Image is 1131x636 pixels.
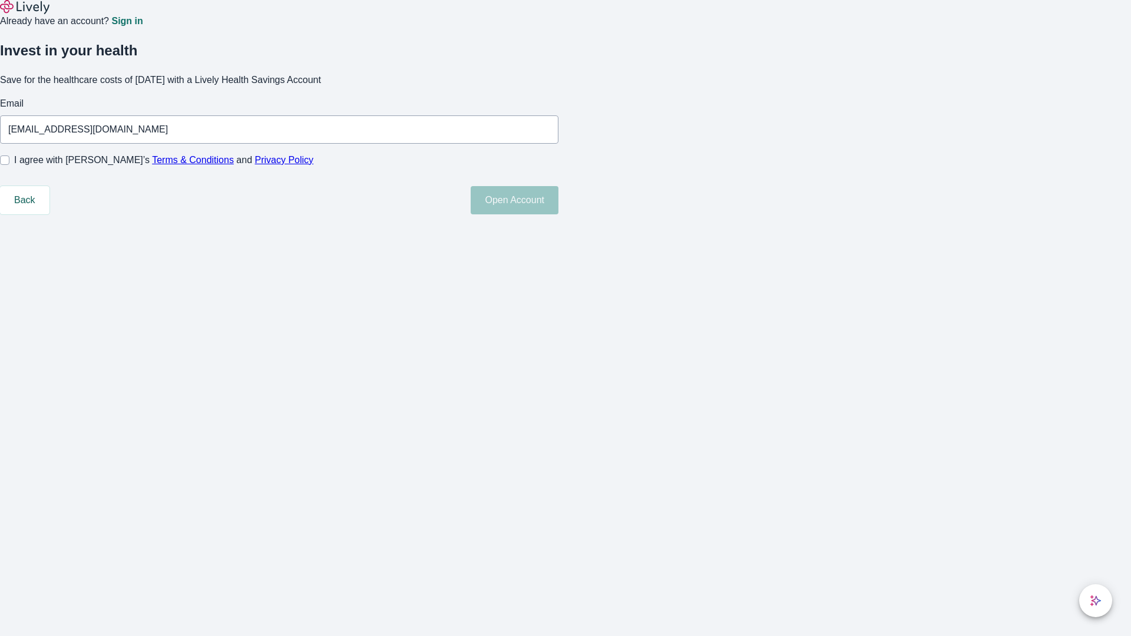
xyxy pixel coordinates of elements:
button: chat [1079,584,1112,617]
svg: Lively AI Assistant [1090,595,1102,607]
a: Privacy Policy [255,155,314,165]
a: Terms & Conditions [152,155,234,165]
span: I agree with [PERSON_NAME]’s and [14,153,313,167]
a: Sign in [111,16,143,26]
